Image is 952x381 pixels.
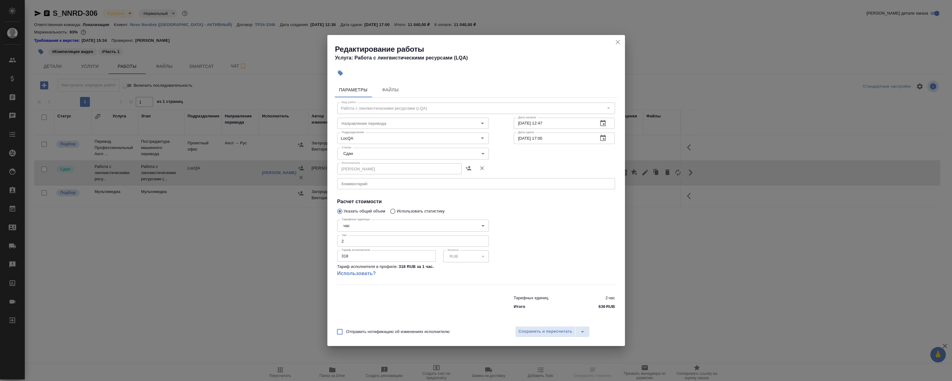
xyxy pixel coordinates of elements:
button: Назначить [462,161,475,176]
p: 636 [599,304,605,310]
button: Open [478,119,487,128]
p: RUB [606,304,615,310]
h4: Услуга: Работа с лингвистическими ресурсами (LQA) [335,54,625,62]
div: split button [515,326,590,337]
h2: Редактирование работы [335,44,625,54]
p: 318 RUB за 1 час . [399,264,434,270]
h4: Расчет стоимости [337,198,615,205]
span: Файлы [376,86,405,94]
button: Open [478,134,487,142]
button: RUB [448,254,460,259]
button: Сдан [342,151,355,156]
a: Использовать? [337,270,489,277]
div: RUB [443,250,489,262]
div: час [337,220,489,231]
div: Сдан [337,148,489,160]
p: час [609,295,615,301]
p: 2 [605,295,608,301]
span: Отправить нотификацию об изменениях исполнителю [346,329,450,335]
button: Удалить [475,161,489,176]
span: Параметры [339,86,368,94]
p: Итого [514,304,525,310]
button: Сохранить и пересчитать [515,326,576,337]
p: Тарифных единиц [514,295,548,301]
button: Добавить тэг [334,66,347,80]
span: Сохранить и пересчитать [519,328,573,335]
button: час [342,223,352,228]
button: close [613,37,622,47]
p: Тариф исполнителя в профиле: [337,264,398,270]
